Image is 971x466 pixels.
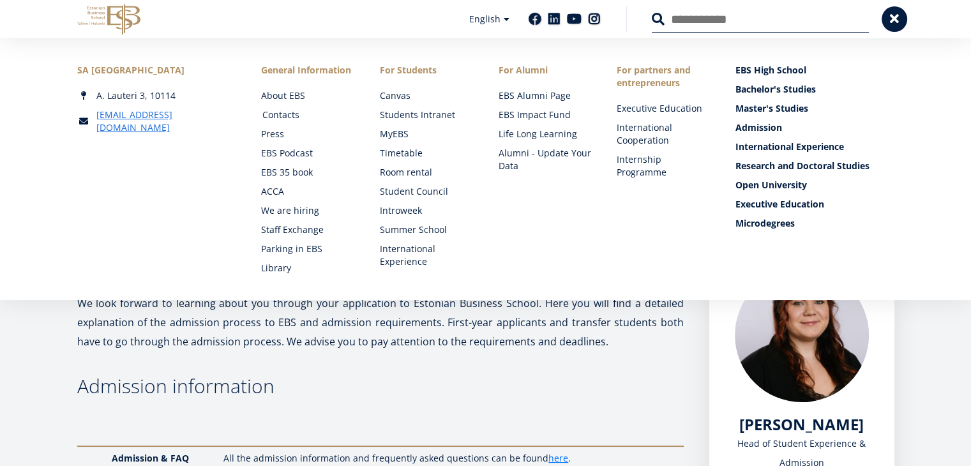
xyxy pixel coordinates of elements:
a: Alumni - Update Your Data [499,147,592,172]
a: EBS 35 book [261,166,354,179]
a: Master's Studies [735,102,894,115]
a: Internship Programme [617,153,710,179]
span: General Information [261,64,354,77]
a: Introweek [380,204,473,217]
a: Instagram [588,13,601,26]
a: EBS Podcast [261,147,354,160]
span: [PERSON_NAME] [739,414,864,435]
span: For partners and entrepreneurs [617,64,710,89]
a: Linkedin [548,13,561,26]
a: About EBS [261,89,354,102]
a: Life Long Learning [499,128,592,140]
a: [EMAIL_ADDRESS][DOMAIN_NAME] [96,109,236,134]
a: Facebook [529,13,541,26]
a: Executive Education [735,198,894,211]
a: EBS High School [735,64,894,77]
a: Bachelor's Studies [735,83,894,96]
a: Parking in EBS [261,243,354,255]
a: [PERSON_NAME] [739,415,864,434]
p: We look forward to learning about you through your application to Estonian Business School. Here ... [77,294,684,351]
a: We are hiring [261,204,354,217]
a: Room rental [380,166,473,179]
strong: Admission & FAQ [112,452,189,464]
div: SA [GEOGRAPHIC_DATA] [77,64,236,77]
a: Summer School [380,223,473,236]
a: Timetable [380,147,473,160]
a: International Experience [735,140,894,153]
a: Canvas [380,89,473,102]
a: ACCA [261,185,354,198]
a: EBS Alumni Page [499,89,592,102]
a: MyEBS [380,128,473,140]
a: Library [261,262,354,274]
a: Research and Doctoral Studies [735,160,894,172]
a: Students Intranet [380,109,473,121]
a: Staff Exchange [261,223,354,236]
a: Student Council [380,185,473,198]
a: Contacts [262,109,356,121]
a: Admission [735,121,894,134]
a: EBS Impact Fund [499,109,592,121]
a: Youtube [567,13,582,26]
a: International Experience [380,243,473,268]
a: Executive Education [617,102,710,115]
a: International Cooperation [617,121,710,147]
a: here [548,452,568,465]
h3: Admission information [77,377,684,396]
span: For Alumni [499,64,592,77]
a: Press [261,128,354,140]
a: Microdegrees [735,217,894,230]
a: For Students [380,64,473,77]
a: Open University [735,179,894,192]
div: A. Lauteri 3, 10114 [77,89,236,102]
img: liina reimann [735,268,869,402]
